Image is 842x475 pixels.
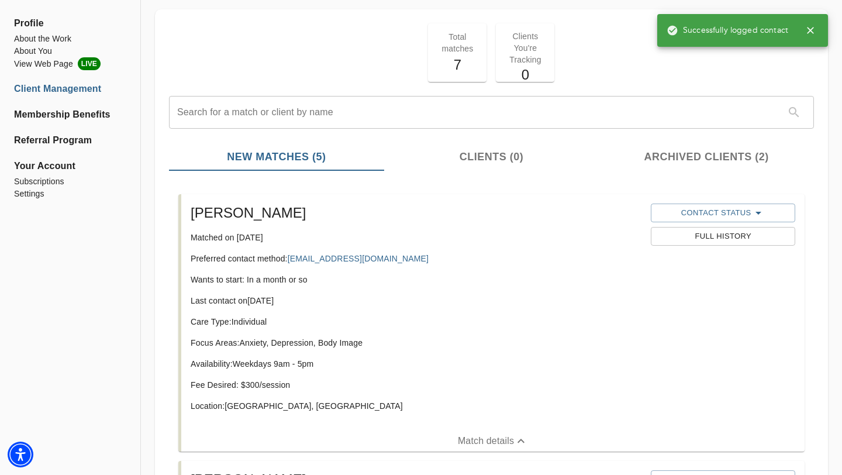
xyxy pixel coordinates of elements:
[657,230,789,243] span: Full History
[458,434,514,448] p: Match details
[191,379,641,391] p: Fee Desired: $ 300 /session
[651,204,795,222] button: Contact Status
[657,206,789,220] span: Contact Status
[191,274,641,285] p: Wants to start: In a month or so
[191,358,641,370] p: Availability: Weekdays 9am - 5pm
[288,254,429,263] a: [EMAIL_ADDRESS][DOMAIN_NAME]
[14,159,126,173] span: Your Account
[14,33,126,45] a: About the Work
[14,108,126,122] a: Membership Benefits
[191,337,641,349] p: Focus Areas: Anxiety, Depression, Body Image
[191,253,641,264] p: Preferred contact method:
[14,16,126,30] span: Profile
[391,149,592,165] span: Clients (0)
[606,149,807,165] span: Archived Clients (2)
[14,133,126,147] a: Referral Program
[191,316,641,328] p: Care Type: Individual
[651,227,795,246] button: Full History
[181,431,805,452] button: Match details
[14,188,126,200] a: Settings
[176,149,377,165] span: New Matches (5)
[14,57,126,70] li: View Web Page
[8,442,33,467] div: Accessibility Menu
[435,31,479,54] p: Total matches
[667,25,788,36] span: Successfully logged contact
[191,204,641,222] h5: [PERSON_NAME]
[191,400,641,412] p: Location: [GEOGRAPHIC_DATA], [GEOGRAPHIC_DATA]
[14,82,126,96] a: Client Management
[14,57,126,70] a: View Web PageLIVE
[503,66,547,84] h5: 0
[435,56,479,74] h5: 7
[78,57,101,70] span: LIVE
[14,175,126,188] a: Subscriptions
[503,30,547,66] p: Clients You're Tracking
[191,295,641,307] p: Last contact on [DATE]
[14,45,126,57] a: About You
[191,232,641,243] p: Matched on [DATE]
